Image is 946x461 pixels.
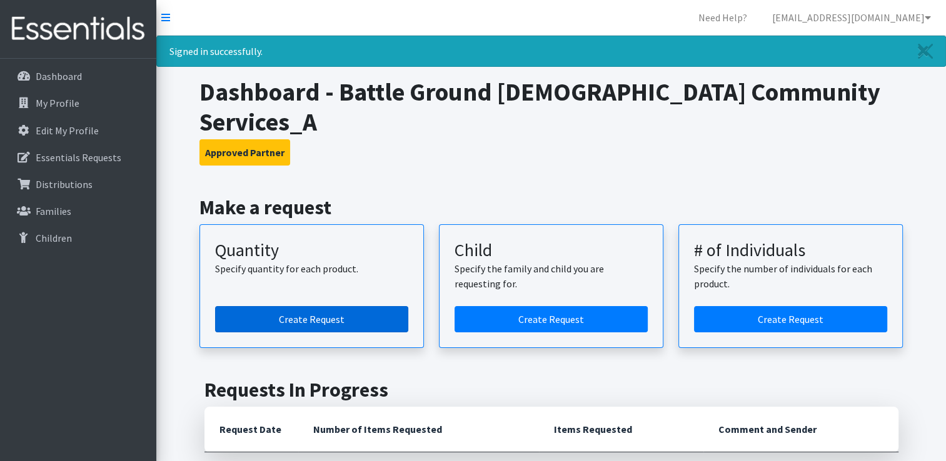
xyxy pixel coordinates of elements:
a: [EMAIL_ADDRESS][DOMAIN_NAME] [762,5,941,30]
p: Children [36,232,72,244]
th: Items Requested [539,407,703,452]
th: Comment and Sender [703,407,898,452]
img: HumanEssentials [5,8,151,50]
a: Create a request by number of individuals [694,306,887,332]
h2: Requests In Progress [204,378,898,402]
h3: Quantity [215,240,408,261]
a: Dashboard [5,64,151,89]
h2: Make a request [199,196,903,219]
h3: Child [455,240,648,261]
a: Create a request for a child or family [455,306,648,332]
a: Families [5,199,151,224]
h3: # of Individuals [694,240,887,261]
p: Families [36,205,71,217]
a: My Profile [5,91,151,116]
p: Specify the number of individuals for each product. [694,261,887,291]
div: Signed in successfully. [156,36,946,67]
a: Essentials Requests [5,145,151,170]
th: Number of Items Requested [298,407,540,452]
h1: Dashboard - Battle Ground [DEMOGRAPHIC_DATA] Community Services_A [199,77,903,137]
a: Close [905,36,945,66]
p: Edit My Profile [36,124,99,137]
a: Create a request by quantity [215,306,408,332]
a: Children [5,226,151,250]
p: Dashboard [36,70,82,82]
p: Essentials Requests [36,151,121,164]
a: Edit My Profile [5,118,151,143]
button: Approved Partner [199,139,290,166]
p: Specify the family and child you are requesting for. [455,261,648,291]
p: My Profile [36,97,79,109]
a: Need Help? [688,5,757,30]
th: Request Date [204,407,298,452]
p: Specify quantity for each product. [215,261,408,276]
a: Distributions [5,172,151,197]
p: Distributions [36,178,93,191]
